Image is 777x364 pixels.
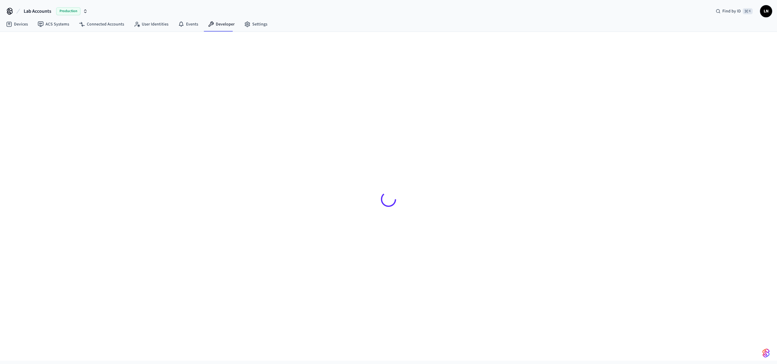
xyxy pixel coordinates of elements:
a: Developer [203,19,239,30]
span: ⌘ K [743,8,753,14]
a: Settings [239,19,272,30]
span: Production [56,7,80,15]
button: LN [760,5,772,17]
span: LN [761,6,772,17]
a: Events [173,19,203,30]
a: Connected Accounts [74,19,129,30]
img: SeamLogoGradient.69752ec5.svg [762,348,770,358]
a: ACS Systems [33,19,74,30]
a: Devices [1,19,33,30]
a: User Identities [129,19,173,30]
span: Lab Accounts [24,8,51,15]
span: Find by ID [722,8,741,14]
div: Find by ID⌘ K [711,6,758,17]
